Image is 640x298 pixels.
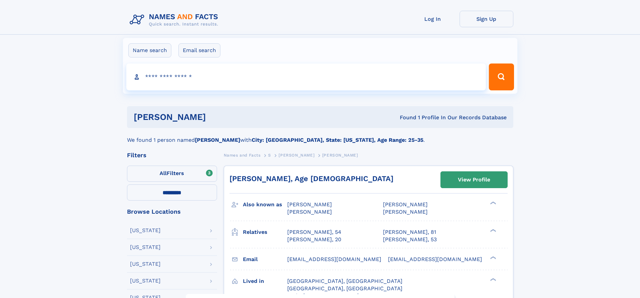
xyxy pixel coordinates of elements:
[229,174,393,183] a: [PERSON_NAME], Age [DEMOGRAPHIC_DATA]
[287,256,381,262] span: [EMAIL_ADDRESS][DOMAIN_NAME]
[178,43,220,57] label: Email search
[303,114,507,121] div: Found 1 Profile In Our Records Database
[388,256,482,262] span: [EMAIL_ADDRESS][DOMAIN_NAME]
[383,236,437,243] a: [PERSON_NAME], 53
[383,209,428,215] span: [PERSON_NAME]
[287,228,341,236] a: [PERSON_NAME], 54
[287,278,402,284] span: [GEOGRAPHIC_DATA], [GEOGRAPHIC_DATA]
[252,137,423,143] b: City: [GEOGRAPHIC_DATA], State: [US_STATE], Age Range: 25-35
[268,153,271,158] span: S
[287,285,402,292] span: [GEOGRAPHIC_DATA], [GEOGRAPHIC_DATA]
[243,226,287,238] h3: Relatives
[383,228,436,236] a: [PERSON_NAME], 81
[130,228,161,233] div: [US_STATE]
[126,63,486,90] input: search input
[406,11,460,27] a: Log In
[127,11,224,29] img: Logo Names and Facts
[130,278,161,284] div: [US_STATE]
[127,166,217,182] label: Filters
[160,170,167,176] span: All
[488,201,497,205] div: ❯
[224,151,261,159] a: Names and Facts
[279,151,314,159] a: [PERSON_NAME]
[134,113,303,121] h1: [PERSON_NAME]
[322,153,358,158] span: [PERSON_NAME]
[279,153,314,158] span: [PERSON_NAME]
[128,43,171,57] label: Name search
[127,128,513,144] div: We found 1 person named with .
[130,245,161,250] div: [US_STATE]
[243,275,287,287] h3: Lived in
[383,201,428,208] span: [PERSON_NAME]
[458,172,490,187] div: View Profile
[488,277,497,282] div: ❯
[127,209,217,215] div: Browse Locations
[488,255,497,260] div: ❯
[441,172,507,188] a: View Profile
[287,209,332,215] span: [PERSON_NAME]
[130,261,161,267] div: [US_STATE]
[287,201,332,208] span: [PERSON_NAME]
[127,152,217,158] div: Filters
[243,199,287,210] h3: Also known as
[268,151,271,159] a: S
[460,11,513,27] a: Sign Up
[243,254,287,265] h3: Email
[287,236,341,243] a: [PERSON_NAME], 20
[489,63,514,90] button: Search Button
[195,137,240,143] b: [PERSON_NAME]
[488,228,497,232] div: ❯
